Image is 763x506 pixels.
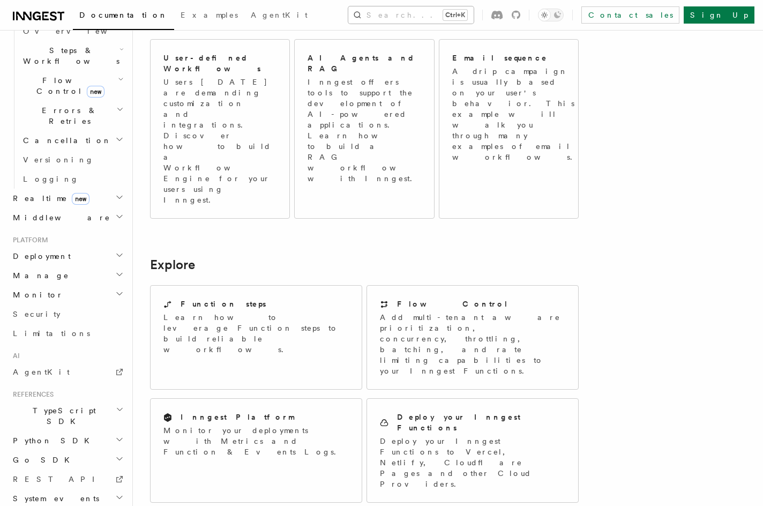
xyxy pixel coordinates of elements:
a: Function stepsLearn how to leverage Function steps to build reliable workflows. [150,285,362,390]
span: new [87,86,104,98]
h2: Deploy your Inngest Functions [397,412,565,433]
a: AI Agents and RAGInngest offers tools to support the development of AI-powered applications. Lear... [294,39,434,219]
h2: AI Agents and RAG [308,53,422,74]
a: Flow ControlAdd multi-tenant aware prioritization, concurrency, throttling, batching, and rate li... [366,285,579,390]
button: Steps & Workflows [19,41,126,71]
span: Deployment [9,251,71,262]
a: Deploy your Inngest FunctionsDeploy your Inngest Functions to Vercel, Netlify, Cloudflare Pages a... [366,398,579,503]
a: Logging [19,169,126,189]
button: Python SDK [9,431,126,450]
span: Platform [9,236,48,244]
a: Versioning [19,150,126,169]
span: Manage [9,270,69,281]
span: Limitations [13,329,90,338]
kbd: Ctrl+K [443,10,467,20]
a: Contact sales [581,6,679,24]
button: TypeScript SDK [9,401,126,431]
span: Logging [23,175,79,183]
span: Overview [23,27,133,35]
span: Examples [181,11,238,19]
a: REST API [9,470,126,489]
h2: Flow Control [397,299,508,309]
span: Documentation [79,11,168,19]
button: Manage [9,266,126,285]
p: Learn how to leverage Function steps to build reliable workflows. [163,312,349,355]
span: Go SDK [9,455,76,465]
span: Realtime [9,193,89,204]
span: AI [9,352,20,360]
p: Monitor your deployments with Metrics and Function & Events Logs. [163,425,349,457]
span: REST API [13,475,104,483]
p: Inngest offers tools to support the development of AI-powered applications. Learn how to build a ... [308,77,422,184]
h2: User-defined Workflows [163,53,276,74]
span: AgentKit [13,368,70,376]
a: AgentKit [244,3,314,29]
a: Explore [150,257,195,272]
span: Monitor [9,289,63,300]
a: User-defined WorkflowsUsers [DATE] are demanding customization and integrations. Discover how to ... [150,39,290,219]
span: Cancellation [19,135,111,146]
button: Cancellation [19,131,126,150]
button: Errors & Retries [19,101,126,131]
a: Inngest PlatformMonitor your deployments with Metrics and Function & Events Logs. [150,398,362,503]
button: Deployment [9,247,126,266]
a: Security [9,304,126,324]
h2: Email sequence [452,53,548,63]
button: Toggle dark mode [538,9,564,21]
a: Overview [19,21,126,41]
p: A drip campaign is usually based on your user's behavior. This example will walk you through many... [452,66,579,162]
button: Realtimenew [9,189,126,208]
span: Security [13,310,61,318]
span: Flow Control [19,75,118,96]
a: Email sequenceA drip campaign is usually based on your user's behavior. This example will walk yo... [439,39,579,219]
button: Go SDK [9,450,126,470]
span: System events [9,493,99,504]
span: TypeScript SDK [9,405,116,427]
span: Versioning [23,155,94,164]
span: new [72,193,89,205]
p: Users [DATE] are demanding customization and integrations. Discover how to build a Workflow Engin... [163,77,276,205]
span: Middleware [9,212,110,223]
button: Monitor [9,285,126,304]
a: Documentation [73,3,174,30]
p: Add multi-tenant aware prioritization, concurrency, throttling, batching, and rate limiting capab... [380,312,565,376]
p: Deploy your Inngest Functions to Vercel, Netlify, Cloudflare Pages and other Cloud Providers. [380,436,565,489]
h2: Function steps [181,299,266,309]
span: AgentKit [251,11,308,19]
button: Flow Controlnew [19,71,126,101]
span: Steps & Workflows [19,45,119,66]
button: Middleware [9,208,126,227]
a: Limitations [9,324,126,343]
a: Examples [174,3,244,29]
a: AgentKit [9,362,126,382]
h2: Inngest Platform [181,412,294,422]
span: Python SDK [9,435,96,446]
button: Search...Ctrl+K [348,6,474,24]
span: References [9,390,54,399]
a: Sign Up [684,6,754,24]
div: Inngest Functions [9,21,126,189]
span: Errors & Retries [19,105,116,126]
